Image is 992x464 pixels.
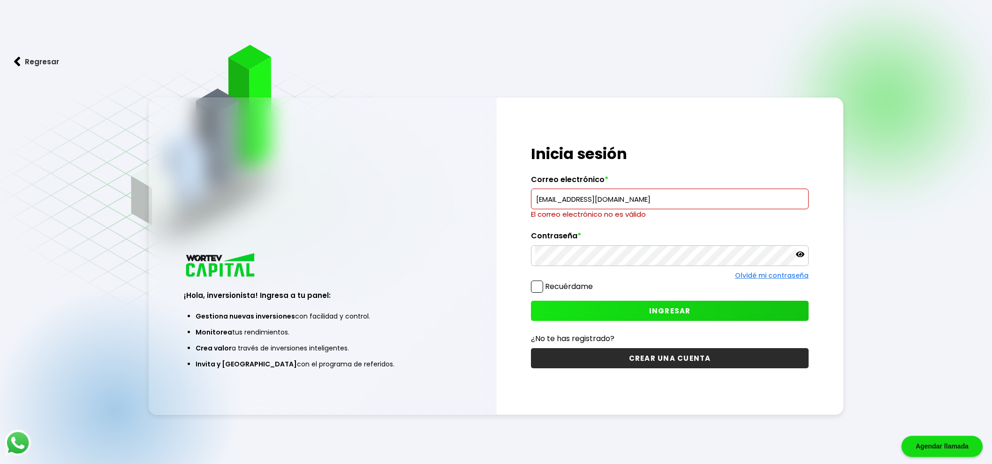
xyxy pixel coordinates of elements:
p: El correo electrónico no es válido [531,209,808,220]
input: hola@wortev.capital [535,189,804,209]
img: flecha izquierda [14,57,21,67]
button: CREAR UNA CUENTA [531,348,808,368]
h1: Inicia sesión [531,143,808,165]
span: INGRESAR [649,306,691,316]
li: con el programa de referidos. [196,356,449,372]
span: Crea valor [196,343,232,353]
li: a través de inversiones inteligentes. [196,340,449,356]
label: Correo electrónico [531,175,808,189]
label: Contraseña [531,231,808,245]
a: Olvidé mi contraseña [735,271,809,280]
p: ¿No te has registrado? [531,333,808,344]
img: logos_whatsapp-icon.242b2217.svg [5,430,31,456]
a: ¿No te has registrado?CREAR UNA CUENTA [531,333,808,368]
label: Recuérdame [545,281,593,292]
li: con facilidad y control. [196,308,449,324]
span: Gestiona nuevas inversiones [196,312,295,321]
div: Agendar llamada [901,436,983,457]
h3: ¡Hola, inversionista! Ingresa a tu panel: [184,290,461,301]
img: logo_wortev_capital [184,252,258,280]
li: tus rendimientos. [196,324,449,340]
button: INGRESAR [531,301,808,321]
span: Invita y [GEOGRAPHIC_DATA] [196,359,297,369]
span: Monitorea [196,327,232,337]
